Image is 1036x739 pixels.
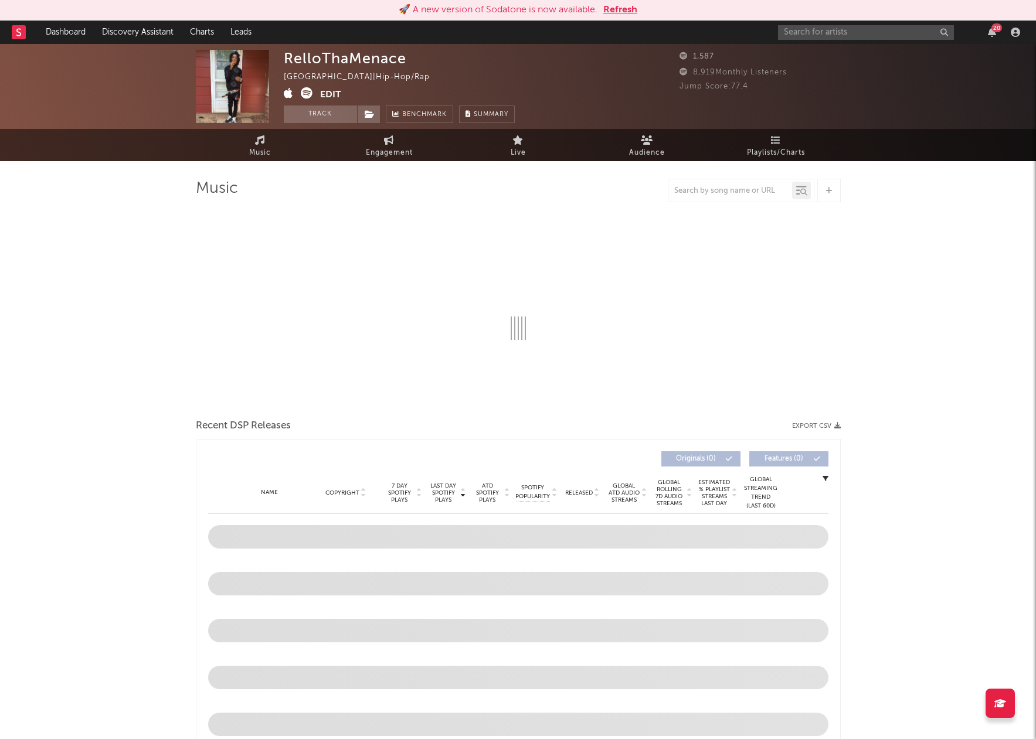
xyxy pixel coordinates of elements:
a: Music [196,129,325,161]
span: Engagement [366,146,413,160]
span: Copyright [325,489,359,496]
span: Audience [629,146,665,160]
span: Originals ( 0 ) [669,455,723,462]
div: Global Streaming Trend (Last 60D) [743,475,779,510]
span: Estimated % Playlist Streams Last Day [698,479,731,507]
div: [GEOGRAPHIC_DATA] | Hip-Hop/Rap [284,70,443,84]
a: Playlists/Charts [712,129,841,161]
span: 8,919 Monthly Listeners [680,69,787,76]
div: RelloThaMenace [284,50,406,67]
div: 🚀 A new version of Sodatone is now available. [399,3,597,17]
button: Features(0) [749,451,828,466]
a: Engagement [325,129,454,161]
input: Search for artists [778,25,954,40]
span: Live [511,146,526,160]
span: Global ATD Audio Streams [608,482,640,503]
span: Summary [474,111,508,118]
a: Charts [182,21,222,44]
a: Audience [583,129,712,161]
button: Summary [459,105,515,123]
span: 1,587 [680,53,714,60]
span: Released [565,489,593,496]
a: Leads [222,21,260,44]
input: Search by song name or URL [668,186,792,196]
button: Track [284,105,357,123]
a: Discovery Assistant [94,21,182,44]
span: Spotify Popularity [515,483,550,501]
div: 20 [991,23,1002,32]
button: Export CSV [792,423,841,430]
div: Name [232,488,308,497]
a: Benchmark [386,105,453,123]
span: 7 Day Spotify Plays [384,482,415,503]
span: Features ( 0 ) [757,455,811,462]
span: Last Day Spotify Plays [428,482,459,503]
span: Music [249,146,271,160]
button: Originals(0) [661,451,741,466]
span: Benchmark [402,108,447,122]
button: 20 [988,28,996,37]
span: ATD Spotify Plays [472,482,503,503]
button: Refresh [603,3,637,17]
span: Recent DSP Releases [196,419,291,433]
span: Playlists/Charts [747,146,805,160]
button: Edit [320,87,341,102]
a: Live [454,129,583,161]
a: Dashboard [38,21,94,44]
span: Jump Score: 77.4 [680,83,748,90]
span: Global Rolling 7D Audio Streams [653,479,685,507]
